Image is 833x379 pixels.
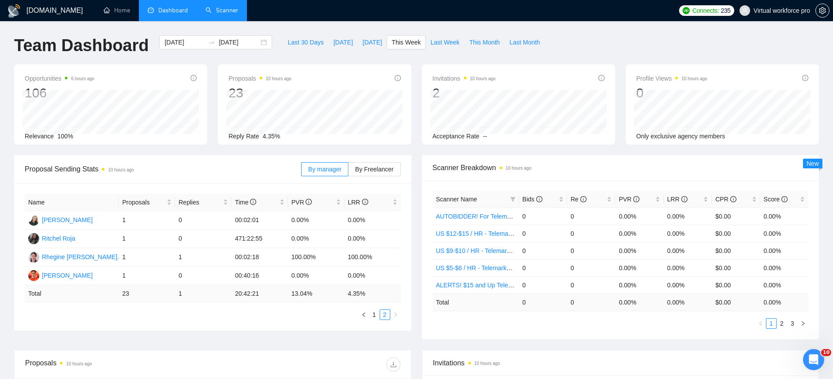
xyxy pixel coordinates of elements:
[615,276,663,294] td: 0.00%
[636,73,707,84] span: Profile Views
[509,37,540,47] span: Last Month
[42,234,75,243] div: Ritchel Roja
[567,225,615,242] td: 0
[664,276,712,294] td: 0.00%
[179,197,221,207] span: Replies
[119,211,175,230] td: 1
[519,242,567,259] td: 0
[288,285,344,302] td: 13.04 %
[436,247,523,254] a: US $9-$10 / HR - Telemarketing
[288,211,344,230] td: 0.00%
[228,85,291,101] div: 23
[288,248,344,267] td: 100.00%
[232,285,288,302] td: 20:42:21
[208,39,215,46] span: to
[777,318,787,329] li: 2
[175,267,232,285] td: 0
[636,85,707,101] div: 0
[523,196,542,203] span: Bids
[119,248,175,267] td: 1
[25,85,94,101] div: 106
[721,6,730,15] span: 235
[715,196,736,203] span: CPR
[344,211,401,230] td: 0.00%
[228,73,291,84] span: Proposals
[798,318,808,329] li: Next Page
[348,199,368,206] span: LRR
[615,259,663,276] td: 0.00%
[28,215,39,226] img: YB
[519,294,567,311] td: 0
[815,7,829,14] a: setting
[742,7,748,14] span: user
[288,267,344,285] td: 0.00%
[755,318,766,329] li: Previous Page
[615,208,663,225] td: 0.00%
[104,7,130,14] a: homeHome
[25,133,54,140] span: Relevance
[664,259,712,276] td: 0.00%
[580,196,586,202] span: info-circle
[692,6,719,15] span: Connects:
[787,318,798,329] li: 3
[14,35,149,56] h1: Team Dashboard
[567,276,615,294] td: 0
[25,357,213,372] div: Proposals
[329,35,358,49] button: [DATE]
[355,166,393,173] span: By Freelancer
[504,35,545,49] button: Last Month
[426,35,464,49] button: Last Week
[636,133,725,140] span: Only exclusive agency members
[433,85,496,101] div: 2
[333,37,353,47] span: [DATE]
[344,248,401,267] td: 100.00%
[469,37,500,47] span: This Month
[28,216,93,223] a: YB[PERSON_NAME]
[291,199,312,206] span: PVR
[802,75,808,81] span: info-circle
[615,225,663,242] td: 0.00%
[228,133,259,140] span: Reply Rate
[387,35,426,49] button: This Week
[712,225,760,242] td: $0.00
[433,162,809,173] span: Scanner Breakdown
[369,309,380,320] li: 1
[175,211,232,230] td: 0
[28,233,39,244] img: RR
[760,259,808,276] td: 0.00%
[395,75,401,81] span: info-circle
[250,199,256,205] span: info-circle
[712,294,760,311] td: $ 0.00
[766,318,777,329] li: 1
[175,248,232,267] td: 1
[519,259,567,276] td: 0
[730,196,736,202] span: info-circle
[235,199,256,206] span: Time
[380,310,390,320] a: 2
[760,225,808,242] td: 0.00%
[436,213,612,220] a: AUTOBIDDER! For Telemarketing in the [GEOGRAPHIC_DATA]
[219,37,259,47] input: End date
[508,193,517,206] span: filter
[760,242,808,259] td: 0.00%
[25,73,94,84] span: Opportunities
[42,215,93,225] div: [PERSON_NAME]
[760,294,808,311] td: 0.00 %
[474,361,500,366] time: 10 hours ago
[571,196,586,203] span: Re
[119,194,175,211] th: Proposals
[362,37,382,47] span: [DATE]
[42,271,93,280] div: [PERSON_NAME]
[175,230,232,248] td: 0
[470,76,496,81] time: 10 hours ago
[800,321,806,326] span: right
[664,294,712,311] td: 0.00 %
[536,196,542,202] span: info-circle
[781,196,788,202] span: info-circle
[510,197,515,202] span: filter
[681,196,687,202] span: info-circle
[158,7,188,14] span: Dashboard
[433,73,496,84] span: Invitations
[28,252,39,263] img: RC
